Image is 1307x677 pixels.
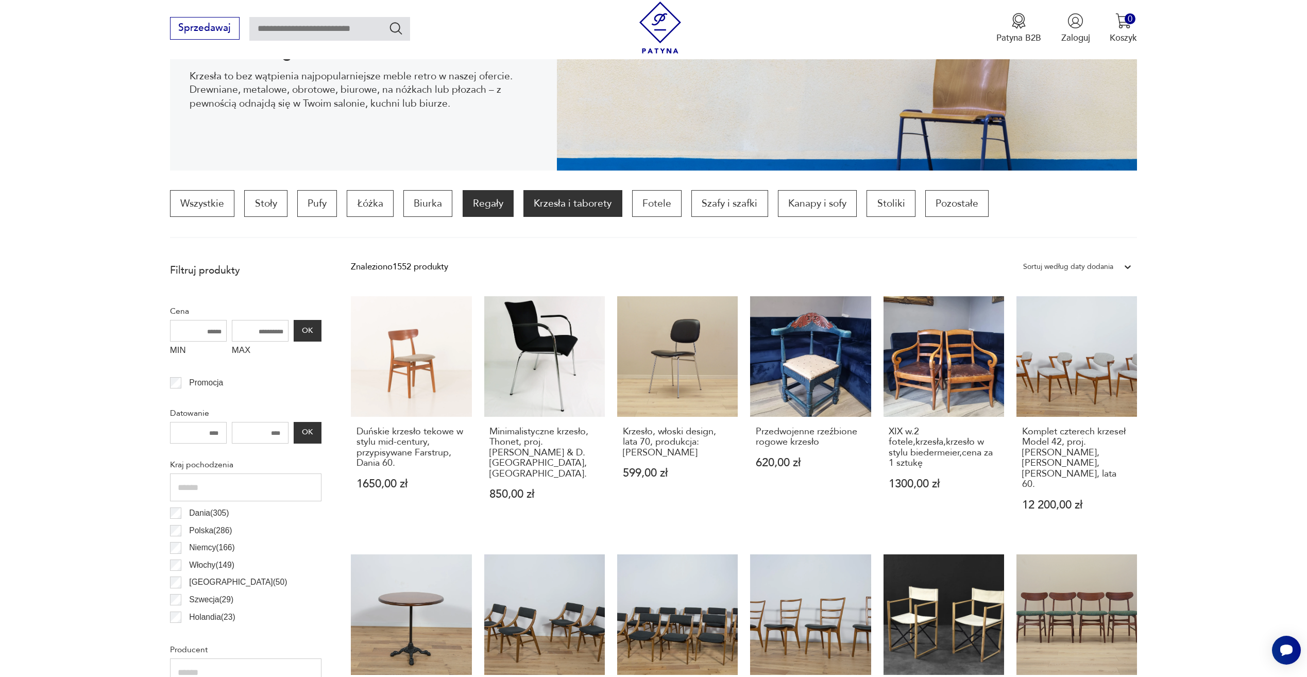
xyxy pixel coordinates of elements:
p: 850,00 zł [489,489,599,500]
a: Krzesła i taborety [523,190,622,217]
a: Ikona medaluPatyna B2B [996,13,1041,44]
p: [GEOGRAPHIC_DATA] ( 50 ) [189,576,287,589]
a: Stoliki [867,190,915,217]
a: Fotele [632,190,682,217]
p: Szwecja ( 29 ) [189,593,233,606]
h3: Komplet czterech krzeseł Model 42, proj. [PERSON_NAME], [PERSON_NAME], [PERSON_NAME], lata 60. [1022,427,1132,489]
button: Sprzedawaj [170,17,240,40]
img: Ikonka użytkownika [1067,13,1083,29]
a: Wszystkie [170,190,234,217]
p: Holandia ( 23 ) [189,611,235,624]
h3: Minimalistyczne krzesło, Thonet, proj. [PERSON_NAME] & D. [GEOGRAPHIC_DATA], [GEOGRAPHIC_DATA]. [489,427,599,479]
iframe: Smartsupp widget button [1272,636,1301,665]
button: 0Koszyk [1110,13,1137,44]
a: Regały [463,190,514,217]
p: Krzesła to bez wątpienia najpopularniejsze meble retro w naszej ofercie. Drewniane, metalowe, obr... [190,70,537,110]
p: 12 200,00 zł [1022,500,1132,511]
p: Zaloguj [1061,32,1090,44]
p: Polska ( 286 ) [189,524,232,537]
p: Kraj pochodzenia [170,458,321,471]
a: Biurka [403,190,452,217]
a: Stoły [244,190,287,217]
p: Czechy ( 21 ) [189,628,230,641]
a: Łóżka [347,190,393,217]
img: Ikona medalu [1011,13,1027,29]
h3: Krzesło, włoski design, lata 70, produkcja: [PERSON_NAME] [623,427,733,458]
p: Cena [170,304,321,318]
button: Zaloguj [1061,13,1090,44]
p: 1650,00 zł [357,479,466,489]
a: Minimalistyczne krzesło, Thonet, proj. T. Wagner & D. Loff, Niemcy.Minimalistyczne krzesło, Thone... [484,296,605,535]
h3: Przedwojenne rzeźbione rogowe krzesło [756,427,865,448]
h3: Duńskie krzesło tekowe w stylu mid-century, przypisywane Farstrup, Dania 60. [357,427,466,469]
p: Datowanie [170,407,321,420]
p: Promocja [189,376,223,390]
div: Znaleziono 1552 produkty [351,260,448,274]
p: Włochy ( 149 ) [189,558,234,572]
p: 620,00 zł [756,458,865,468]
p: Patyna B2B [996,32,1041,44]
a: Komplet czterech krzeseł Model 42, proj. K. Kristiansen, Schou Andersen, Dania, lata 60.Komplet c... [1016,296,1137,535]
a: Sprzedawaj [170,25,240,33]
h1: Krzesła Vintage [190,45,537,60]
p: Filtruj produkty [170,264,321,277]
a: Krzesło, włoski design, lata 70, produkcja: WłochyKrzesło, włoski design, lata 70, produkcja: [PE... [617,296,738,535]
a: Szafy i szafki [691,190,768,217]
a: Duńskie krzesło tekowe w stylu mid-century, przypisywane Farstrup, Dania 60.Duńskie krzesło tekow... [351,296,471,535]
p: 1300,00 zł [889,479,998,489]
label: MAX [232,342,288,361]
img: Ikona koszyka [1115,13,1131,29]
a: Przedwojenne rzeźbione rogowe krzesłoPrzedwojenne rzeźbione rogowe krzesło620,00 zł [750,296,871,535]
p: Producent [170,643,321,656]
p: Niemcy ( 166 ) [189,541,234,554]
a: XIX w.2 fotele,krzesła,krzesło w stylu biedermeier,cena za 1 sztukęXIX w.2 fotele,krzesła,krzesło... [884,296,1004,535]
a: Pozostałe [925,190,989,217]
a: Kanapy i sofy [778,190,857,217]
button: OK [294,320,321,342]
label: MIN [170,342,227,361]
h3: XIX w.2 fotele,krzesła,krzesło w stylu biedermeier,cena za 1 sztukę [889,427,998,469]
button: OK [294,422,321,444]
p: Koszyk [1110,32,1137,44]
img: Patyna - sklep z meblami i dekoracjami vintage [634,2,686,54]
button: Szukaj [388,21,403,36]
p: 599,00 zł [623,468,733,479]
p: Dania ( 305 ) [189,506,229,520]
div: 0 [1125,13,1135,24]
div: Sortuj według daty dodania [1023,260,1113,274]
a: Pufy [297,190,337,217]
button: Patyna B2B [996,13,1041,44]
